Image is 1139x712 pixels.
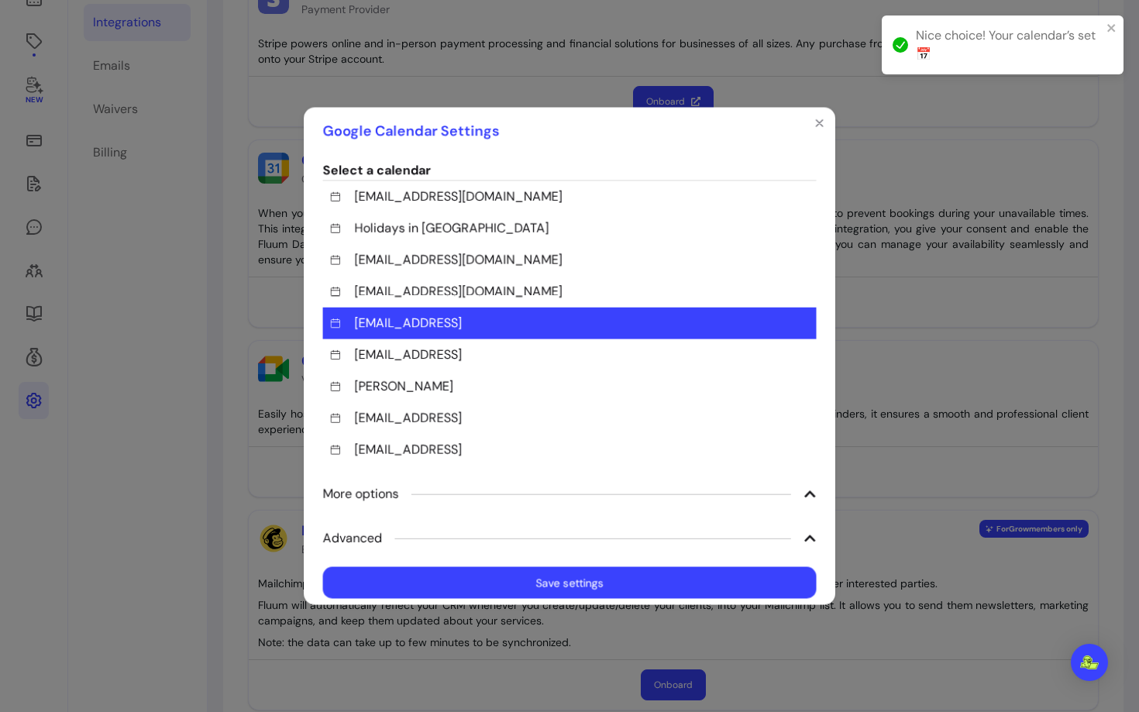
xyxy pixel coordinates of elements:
[354,440,462,459] span: [EMAIL_ADDRESS]
[354,377,453,396] span: [PERSON_NAME]
[323,567,817,599] button: Save settings
[354,218,549,237] span: Holidays in [GEOGRAPHIC_DATA]
[916,26,1102,64] div: Nice choice! Your calendar’s set 📅
[323,161,817,180] p: Select a calendar
[323,484,399,503] span: More options
[354,408,462,427] span: [EMAIL_ADDRESS]
[807,111,832,136] button: Close
[1106,22,1117,34] button: close
[354,314,462,332] span: [EMAIL_ADDRESS]
[354,250,562,269] span: [EMAIL_ADDRESS][DOMAIN_NAME]
[323,529,383,548] span: Advanced
[354,346,462,364] span: [EMAIL_ADDRESS]
[354,187,562,206] span: [EMAIL_ADDRESS][DOMAIN_NAME]
[1071,644,1108,681] div: Open Intercom Messenger
[304,107,835,154] header: Google Calendar Settings
[354,282,562,301] span: [EMAIL_ADDRESS][DOMAIN_NAME]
